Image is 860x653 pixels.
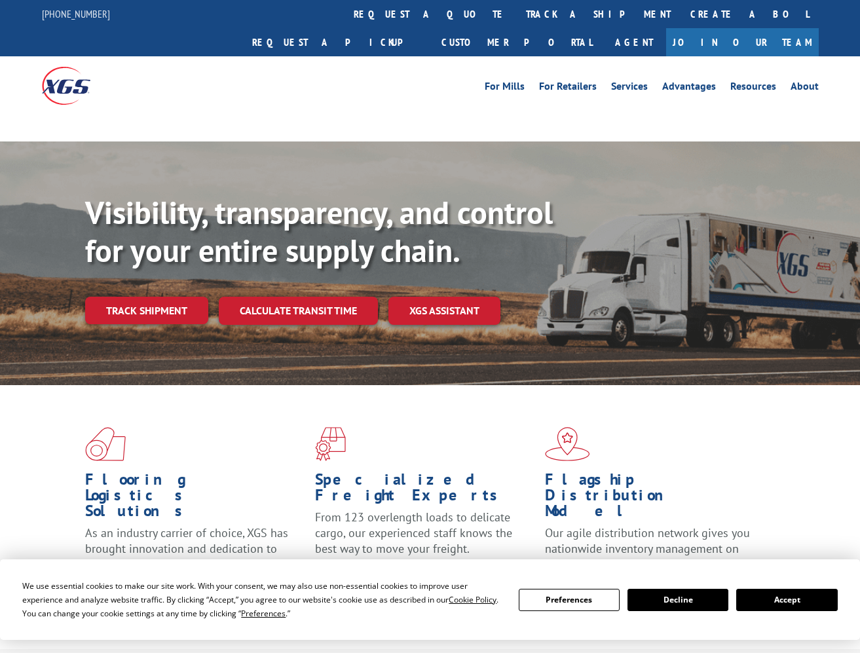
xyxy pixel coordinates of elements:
a: Join Our Team [666,28,819,56]
a: Agent [602,28,666,56]
div: We use essential cookies to make our site work. With your consent, we may also use non-essential ... [22,579,502,620]
b: Visibility, transparency, and control for your entire supply chain. [85,192,553,271]
a: Track shipment [85,297,208,324]
a: About [791,81,819,96]
h1: Flagship Distribution Model [545,472,765,525]
img: xgs-icon-total-supply-chain-intelligence-red [85,427,126,461]
a: XGS ASSISTANT [388,297,500,325]
a: Resources [730,81,776,96]
a: Request a pickup [242,28,432,56]
button: Accept [736,589,837,611]
p: From 123 overlength loads to delicate cargo, our experienced staff knows the best way to move you... [315,510,535,568]
a: Customer Portal [432,28,602,56]
img: xgs-icon-focused-on-flooring-red [315,427,346,461]
h1: Flooring Logistics Solutions [85,472,305,525]
a: Advantages [662,81,716,96]
img: xgs-icon-flagship-distribution-model-red [545,427,590,461]
span: Our agile distribution network gives you nationwide inventory management on demand. [545,525,750,572]
span: Cookie Policy [449,594,496,605]
h1: Specialized Freight Experts [315,472,535,510]
a: [PHONE_NUMBER] [42,7,110,20]
a: Calculate transit time [219,297,378,325]
button: Preferences [519,589,620,611]
span: As an industry carrier of choice, XGS has brought innovation and dedication to flooring logistics... [85,525,288,572]
button: Decline [627,589,728,611]
span: Preferences [241,608,286,619]
a: Services [611,81,648,96]
a: For Mills [485,81,525,96]
a: For Retailers [539,81,597,96]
